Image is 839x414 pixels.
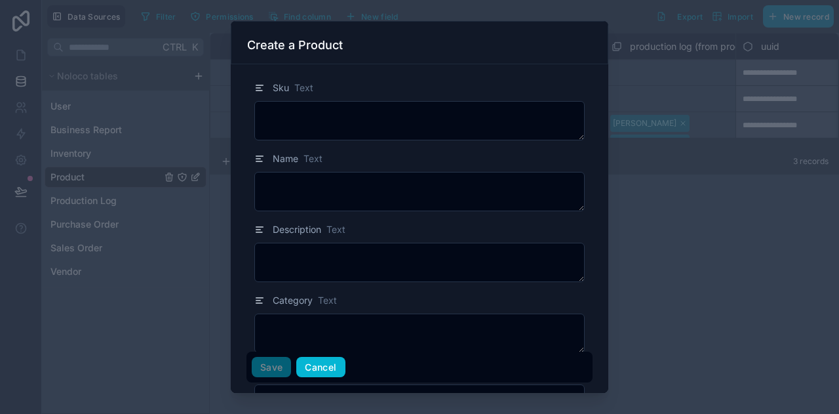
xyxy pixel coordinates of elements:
[318,294,337,307] span: Text
[273,223,321,236] span: Description
[247,37,343,53] h3: Create a Product
[294,81,313,94] span: Text
[326,223,345,236] span: Text
[273,81,289,94] span: Sku
[273,294,313,307] span: Category
[296,357,345,378] button: Cancel
[273,152,298,165] span: Name
[303,152,322,165] span: Text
